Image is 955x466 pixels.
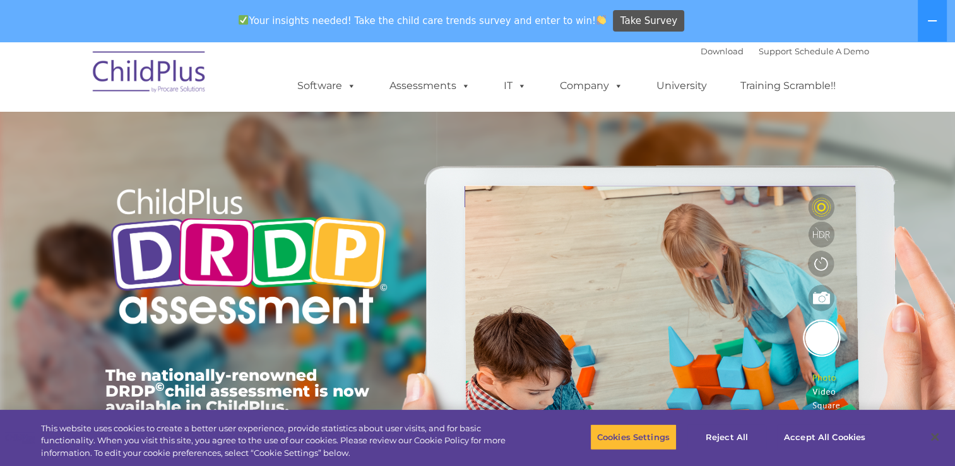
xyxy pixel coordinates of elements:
[41,422,525,460] div: This website uses cookies to create a better user experience, provide statistics about user visit...
[644,73,720,99] a: University
[105,171,392,345] img: Copyright - DRDP Logo Light
[155,379,165,394] sup: ©
[590,424,677,450] button: Cookies Settings
[921,423,949,451] button: Close
[687,424,766,450] button: Reject All
[795,46,869,56] a: Schedule A Demo
[491,73,539,99] a: IT
[701,46,744,56] a: Download
[596,15,606,25] img: 👏
[234,8,612,33] span: Your insights needed! Take the child care trends survey and enter to win!
[759,46,792,56] a: Support
[613,10,684,32] a: Take Survey
[620,10,677,32] span: Take Survey
[547,73,636,99] a: Company
[285,73,369,99] a: Software
[377,73,483,99] a: Assessments
[86,42,213,105] img: ChildPlus by Procare Solutions
[728,73,848,99] a: Training Scramble!!
[239,15,248,25] img: ✅
[777,424,872,450] button: Accept All Cookies
[701,46,869,56] font: |
[105,366,369,416] span: The nationally-renowned DRDP child assessment is now available in ChildPlus.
